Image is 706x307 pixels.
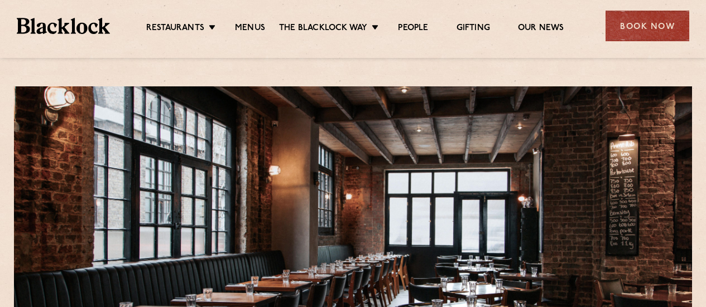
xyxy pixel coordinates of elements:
[17,18,110,33] img: BL_Textured_Logo-footer-cropped.svg
[279,23,367,35] a: The Blacklock Way
[518,23,564,35] a: Our News
[457,23,490,35] a: Gifting
[146,23,204,35] a: Restaurants
[606,11,689,41] div: Book Now
[398,23,428,35] a: People
[235,23,265,35] a: Menus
